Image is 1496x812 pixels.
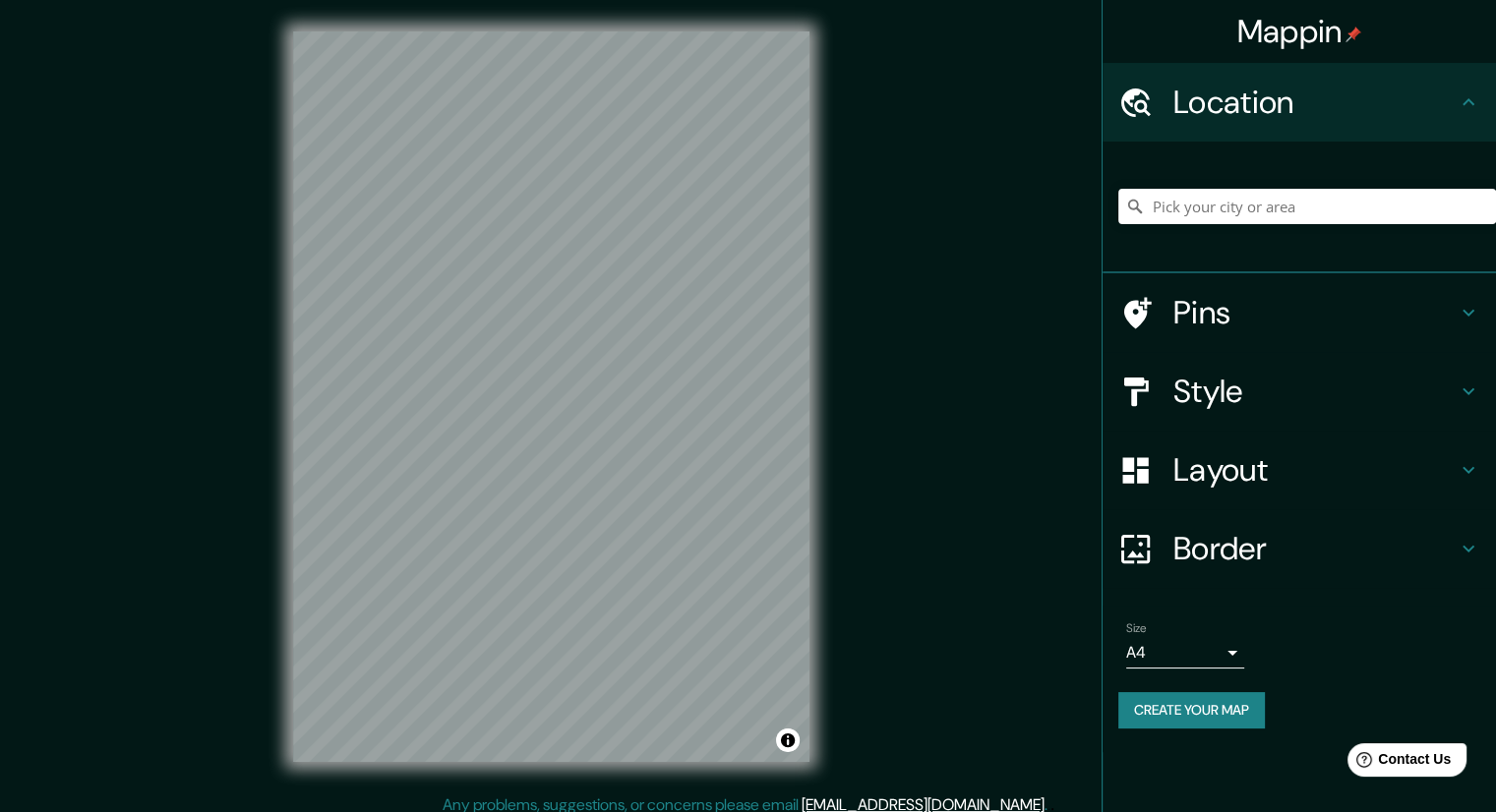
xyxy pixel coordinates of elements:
div: A4 [1126,637,1244,668]
h4: Mappin [1237,12,1362,51]
button: Toggle attribution [776,728,800,752]
iframe: Help widget launcher [1321,735,1474,790]
input: Pick your city or area [1118,189,1496,224]
h4: Pins [1173,293,1457,332]
h4: Border [1173,529,1457,568]
div: Location [1103,63,1496,142]
img: pin-icon.png [1346,27,1361,42]
div: Border [1103,509,1496,588]
button: Create your map [1118,692,1265,728]
h4: Layout [1173,450,1457,490]
div: Pins [1103,273,1496,352]
div: Style [1103,352,1496,431]
label: Size [1126,620,1147,637]
h4: Style [1173,372,1457,411]
canvas: Map [293,31,809,762]
h4: Location [1173,83,1457,122]
div: Layout [1103,431,1496,509]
